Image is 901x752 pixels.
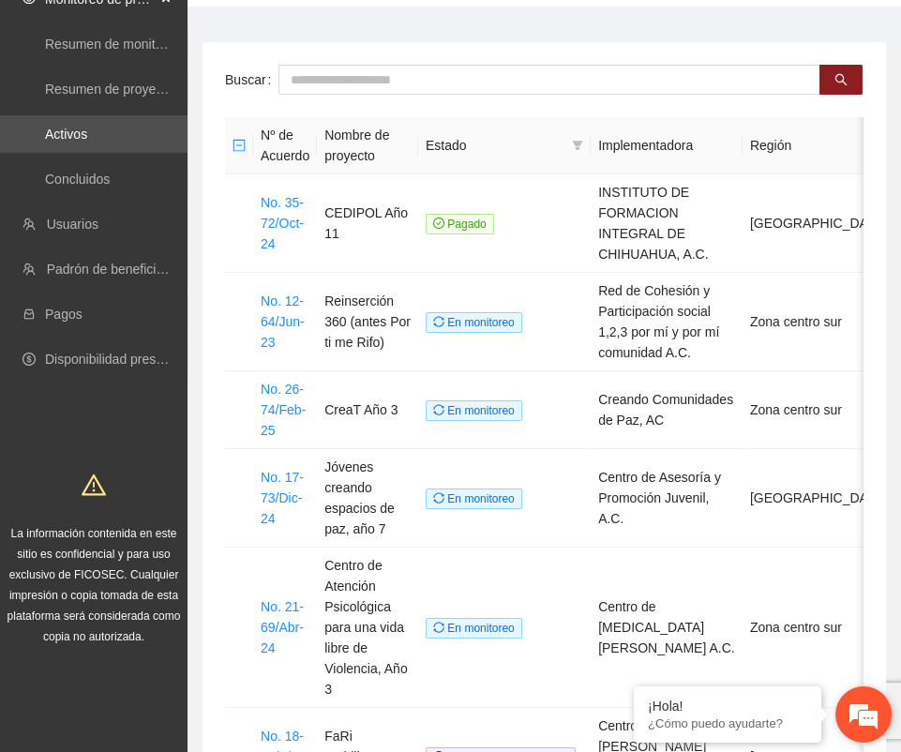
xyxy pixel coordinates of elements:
span: En monitoreo [426,618,522,639]
td: Reinserción 360 (antes Por ti me Rifo) [317,273,418,371]
span: sync [433,404,444,415]
span: filter [568,131,587,159]
th: Nombre de proyecto [317,117,418,174]
a: No. 35-72/Oct-24 [261,195,304,251]
td: [GEOGRAPHIC_DATA] [743,174,894,273]
td: Zona centro sur [743,548,894,708]
div: ¡Hola! [648,699,807,714]
textarea: Escriba su mensaje y pulse “Intro” [9,512,357,578]
td: INSTITUTO DE FORMACION INTEGRAL DE CHIHUAHUA, A.C. [591,174,743,273]
span: sync [433,622,444,633]
span: Estado [426,135,564,156]
span: sync [433,316,444,327]
span: filter [572,140,583,151]
a: No. 26-74/Feb-25 [261,382,306,438]
span: La información contenida en este sitio es confidencial y para uso exclusivo de FICOSEC. Cualquier... [8,527,181,643]
td: Jóvenes creando espacios de paz, año 7 [317,449,418,548]
td: CEDIPOL Año 11 [317,174,418,273]
td: Red de Cohesión y Participación social 1,2,3 por mí y por mí comunidad A.C. [591,273,743,371]
div: Chatee con nosotros ahora [98,96,315,120]
a: Resumen de proyectos aprobados [45,82,246,97]
a: No. 17-73/Dic-24 [261,470,304,526]
td: Zona centro sur [743,371,894,449]
button: search [819,65,863,95]
a: No. 21-69/Abr-24 [261,599,304,655]
td: Creando Comunidades de Paz, AC [591,371,743,449]
span: warning [82,473,106,497]
td: CreaT Año 3 [317,371,418,449]
a: No. 12-64/Jun-23 [261,293,305,350]
span: check-circle [433,218,444,229]
span: search [834,73,848,88]
a: Usuarios [47,217,98,232]
a: Resumen de monitoreo [45,37,182,52]
td: Centro de [MEDICAL_DATA] [PERSON_NAME] A.C. [591,548,743,708]
span: En monitoreo [426,489,522,509]
td: Centro de Asesoría y Promoción Juvenil, A.C. [591,449,743,548]
a: Disponibilidad presupuestal [45,352,205,367]
td: Zona centro sur [743,273,894,371]
a: Pagos [45,307,83,322]
span: En monitoreo [426,312,522,333]
a: Padrón de beneficiarios [47,262,185,277]
span: Pagado [426,214,494,234]
span: minus-square [233,139,246,152]
td: [GEOGRAPHIC_DATA] [743,449,894,548]
th: Nº de Acuerdo [253,117,317,174]
span: sync [433,492,444,504]
p: ¿Cómo puedo ayudarte? [648,716,807,730]
a: Activos [45,127,87,142]
span: En monitoreo [426,400,522,421]
th: Implementadora [591,117,743,174]
td: Centro de Atención Psicológica para una vida libre de Violencia, Año 3 [317,548,418,708]
span: Estamos en línea. [109,250,259,440]
span: Región [750,135,868,156]
div: Minimizar ventana de chat en vivo [308,9,353,54]
label: Buscar [225,65,278,95]
a: Concluidos [45,172,110,187]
